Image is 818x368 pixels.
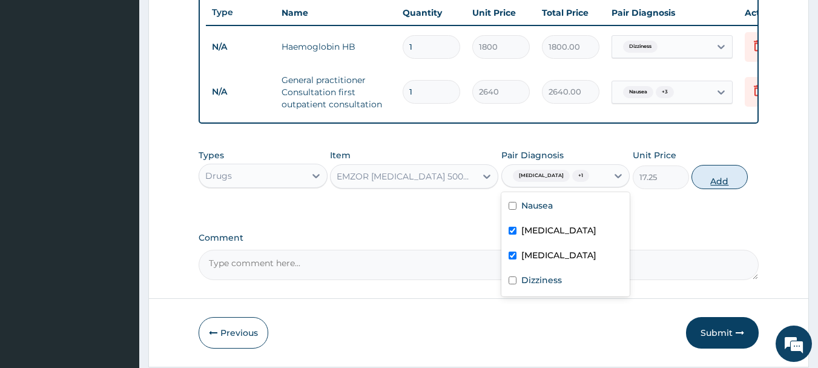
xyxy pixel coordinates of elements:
span: + 3 [656,86,674,98]
th: Total Price [536,1,605,25]
div: Chat with us now [63,68,203,84]
td: N/A [206,36,275,58]
td: Haemoglobin HB [275,35,397,59]
label: [MEDICAL_DATA] [521,249,596,261]
td: N/A [206,81,275,103]
span: [MEDICAL_DATA] [513,170,570,182]
img: d_794563401_company_1708531726252_794563401 [22,61,49,91]
label: Nausea [521,199,553,212]
th: Actions [739,1,799,25]
span: Dizziness [623,41,658,53]
div: Drugs [205,170,232,182]
th: Unit Price [466,1,536,25]
label: Dizziness [521,274,562,286]
th: Type [206,1,275,24]
th: Name [275,1,397,25]
button: Add [691,165,748,189]
span: We're online! [70,108,167,230]
span: + 1 [572,170,589,182]
div: Minimize live chat window [199,6,228,35]
button: Previous [199,317,268,349]
div: EMZOR [MEDICAL_DATA] 500mg [MEDICAL_DATA] Tab [337,170,477,182]
label: Unit Price [633,149,676,161]
label: Comment [199,233,759,243]
span: Nausea [623,86,653,98]
td: General practitioner Consultation first outpatient consultation [275,68,397,116]
th: Pair Diagnosis [605,1,739,25]
textarea: Type your message and hit 'Enter' [6,242,231,284]
label: Item [330,149,351,161]
label: Types [199,150,224,161]
label: [MEDICAL_DATA] [521,224,596,236]
th: Quantity [397,1,466,25]
label: Pair Diagnosis [501,149,564,161]
button: Submit [686,317,759,349]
